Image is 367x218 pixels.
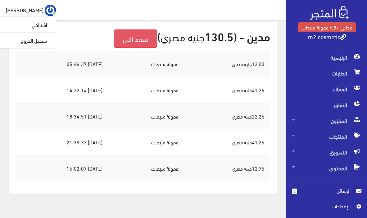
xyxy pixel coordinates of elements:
a: اﻹعدادات [292,202,361,214]
td: [DATE] 14:32:14 [16,77,108,103]
td: 41.25 [184,77,271,103]
a: m2 cosmetic [308,31,346,42]
td: [DATE] 18:34:51 [16,103,108,129]
small: جنيه مصري [160,27,205,46]
td: [DATE] 05:46:37 [16,51,108,77]
td: [DATE] 15:02:07 [16,155,108,181]
span: العملاء [292,81,361,97]
td: عمولة مبيعات [108,51,184,77]
a: الطلبات [286,65,367,81]
a: المحتوى [286,160,367,176]
td: عمولة مبيعات [108,103,184,129]
td: عمولة مبيعات [108,77,184,103]
span: التقارير [292,97,361,113]
td: عمولة مبيعات [108,155,184,181]
small: جنيه مصري [232,112,252,121]
span: الرسائل [303,187,350,195]
span: الطلبات [292,65,361,81]
a: ... [PERSON_NAME] [6,4,56,16]
span: [PERSON_NAME] [6,5,44,14]
span: الرئيسية [292,50,361,65]
td: 13.00 [184,51,271,77]
a: 2 الرسائل [292,187,361,202]
small: جنيه مصري [232,138,252,147]
td: 12.75 [184,155,271,181]
span: اﻹعدادات [298,202,350,210]
small: جنيه مصري [232,86,252,94]
a: العملاء [286,81,367,97]
img: . [310,6,349,20]
small: جنيه مصري [232,164,252,173]
h2: مدين - (130.5 ) [16,29,270,48]
a: المنتجات [286,129,367,144]
span: المنتجات [292,129,361,144]
td: 41.25 [184,129,271,156]
span: المحتوى [292,160,361,176]
td: 22.25 [184,103,271,129]
a: مجاني +5% عمولة مبيعات [298,22,356,32]
span: المخزون [292,113,361,129]
a: الرئيسية [286,50,367,65]
td: [DATE] 21:39:33 [16,129,108,156]
small: جنيه مصري [232,60,252,68]
td: عمولة مبيعات [108,129,184,156]
span: التسويق [292,144,361,160]
img: ... [45,5,56,16]
span: 2 [292,189,297,194]
a: التقارير [286,97,367,113]
a: المخزون [286,113,367,129]
a: سدد الان [114,29,157,48]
